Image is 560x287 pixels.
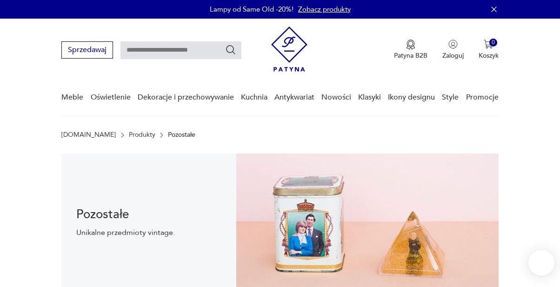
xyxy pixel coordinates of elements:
[298,5,351,14] a: Zobacz produkty
[479,51,499,60] p: Koszyk
[61,80,83,115] a: Meble
[271,27,307,72] img: Patyna - sklep z meblami i dekoracjami vintage
[91,80,131,115] a: Oświetlenie
[129,131,155,139] a: Produkty
[61,47,113,54] a: Sprzedawaj
[484,40,493,49] img: Ikona koszyka
[448,40,458,49] img: Ikonka użytkownika
[442,80,459,115] a: Style
[274,80,314,115] a: Antykwariat
[76,209,221,220] h1: Pozostałe
[241,80,267,115] a: Kuchnia
[210,5,293,14] p: Lampy od Same Old -20%!
[225,44,236,55] button: Szukaj
[358,80,381,115] a: Klasyki
[489,39,497,47] div: 0
[442,51,464,60] p: Zaloguj
[406,40,415,50] img: Ikona medalu
[394,40,427,60] a: Ikona medaluPatyna B2B
[388,80,435,115] a: Ikony designu
[321,80,351,115] a: Nowości
[168,131,195,139] p: Pozostałe
[479,40,499,60] button: 0Koszyk
[394,40,427,60] button: Patyna B2B
[528,250,554,276] iframe: Smartsupp widget button
[394,51,427,60] p: Patyna B2B
[61,131,116,139] a: [DOMAIN_NAME]
[466,80,499,115] a: Promocje
[138,80,234,115] a: Dekoracje i przechowywanie
[76,227,221,238] p: Unikalne przedmioty vintage.
[61,41,113,59] button: Sprzedawaj
[442,40,464,60] button: Zaloguj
